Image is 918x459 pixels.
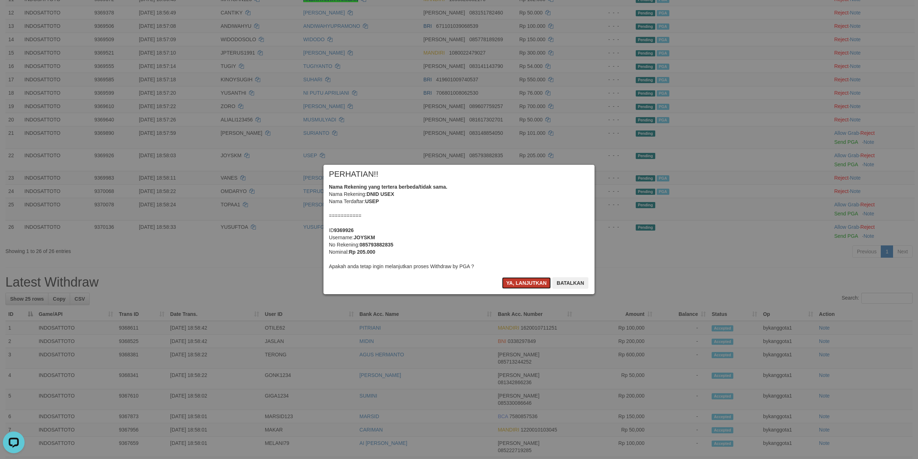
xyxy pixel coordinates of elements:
b: USEP [365,198,379,204]
span: PERHATIAN!! [329,171,378,178]
div: Nama Rekening: Nama Terdaftar: =========== ID Username: No Rekening: Nominal: Apakah anda tetap i... [329,183,589,270]
b: JOYSKM [353,235,375,240]
b: Rp 205.000 [349,249,375,255]
button: Ya, lanjutkan [502,277,551,289]
b: Nama Rekening yang tertera berbeda/tidak sama. [329,184,447,190]
b: DNID USEX [366,191,394,197]
b: 085793882835 [360,242,393,248]
b: 9369926 [334,227,354,233]
button: Batalkan [552,277,588,289]
button: Open LiveChat chat widget [3,3,25,25]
